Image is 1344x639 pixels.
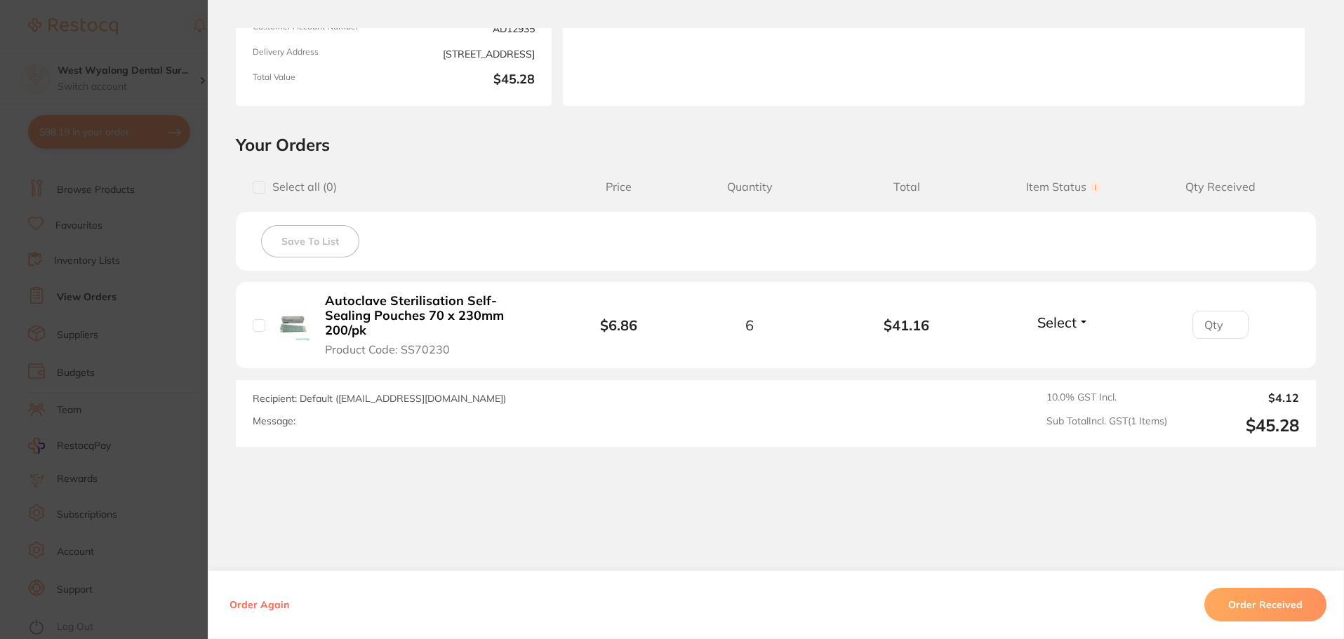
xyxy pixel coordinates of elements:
[236,134,1316,155] h2: Your Orders
[745,317,754,333] span: 6
[1142,180,1299,194] span: Qty Received
[671,180,828,194] span: Quantity
[253,72,388,89] span: Total Value
[1192,311,1249,339] input: Qty
[1178,391,1299,404] output: $4.12
[253,22,388,36] span: Customer Account Number
[566,180,671,194] span: Price
[399,22,535,36] span: AD12935
[261,225,359,257] button: Save To List
[1037,314,1077,331] span: Select
[828,180,985,194] span: Total
[600,316,637,334] b: $6.86
[1204,588,1326,621] button: Order Received
[325,294,542,337] b: Autoclave Sterilisation Self-Sealing Pouches 70 x 230mm 200/pk
[1033,314,1093,331] button: Select
[265,180,337,194] span: Select all ( 0 )
[985,180,1143,194] span: Item Status
[253,415,295,427] label: Message:
[225,598,293,611] button: Order Again
[1046,415,1167,436] span: Sub Total Incl. GST ( 1 Items)
[399,72,535,89] b: $45.28
[1046,391,1167,404] span: 10.0 % GST Incl.
[399,47,535,61] span: [STREET_ADDRESS]
[253,47,388,61] span: Delivery Address
[321,293,546,356] button: Autoclave Sterilisation Self-Sealing Pouches 70 x 230mm 200/pk Product Code: SS70230
[253,392,506,405] span: Recipient: Default ( [EMAIL_ADDRESS][DOMAIN_NAME] )
[1178,415,1299,436] output: $45.28
[325,343,450,356] span: Product Code: SS70230
[276,307,310,341] img: Autoclave Sterilisation Self-Sealing Pouches 70 x 230mm 200/pk
[828,317,985,333] b: $41.16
